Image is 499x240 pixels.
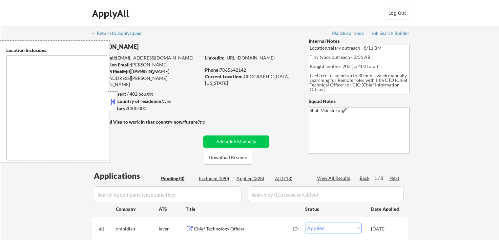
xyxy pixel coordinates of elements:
div: Mailslurp Inbox [332,31,364,36]
a: ← Return to /applysquad [91,31,148,37]
strong: LinkedIn: [205,55,224,60]
button: Add a Job Manually [203,135,269,148]
div: [PERSON_NAME][EMAIL_ADDRESS][PERSON_NAME][DOMAIN_NAME] [92,68,201,88]
div: [EMAIL_ADDRESS][DOMAIN_NAME] [92,55,201,61]
div: Squad Notes [309,98,410,105]
div: [GEOGRAPHIC_DATA], [US_STATE] [205,73,298,86]
div: $300,000 [92,105,201,112]
button: Log Out [384,7,410,20]
div: Job Search Builder [371,31,410,36]
div: [DATE] [371,226,400,232]
div: All (718) [275,175,308,182]
div: no [200,119,219,125]
a: [URL][DOMAIN_NAME] [225,55,275,60]
div: Next [389,175,400,181]
div: 328 sent / 402 bought [92,91,201,97]
div: 7065642142 [205,67,298,73]
div: Back [360,175,370,181]
div: Excluded (390) [199,175,232,182]
strong: Can work in country of residence?: [92,98,164,104]
div: omnidian [116,226,159,232]
div: [PERSON_NAME] [92,43,227,51]
div: #1 [99,226,111,232]
div: Status [305,203,362,215]
div: Pending (0) [161,175,194,182]
div: yes [92,98,199,105]
div: Location Inclusions: [6,47,107,54]
div: [PERSON_NAME][EMAIL_ADDRESS][DOMAIN_NAME] [92,61,201,74]
input: Search by title (case sensitive) [248,186,404,202]
strong: Current Location: [205,74,242,79]
div: Date Applied [371,206,400,212]
a: Job Search Builder [371,31,410,37]
div: Internal Notes [309,38,410,44]
strong: Will need Visa to work in that country now/future?: [92,119,201,125]
div: ← Return to /applysquad [91,31,148,36]
div: Applications [94,172,159,180]
div: 1 / 8 [374,175,389,181]
strong: Phone: [205,67,220,73]
div: JD [292,223,299,234]
div: Applied (328) [237,175,269,182]
div: Title [186,206,299,212]
input: Search by company (case sensitive) [94,186,241,202]
div: ATS [159,206,186,212]
div: Company [116,206,159,212]
a: Mailslurp Inbox [332,31,364,37]
div: ApplyAll [92,8,131,19]
div: lever [159,226,186,232]
div: View All Results [317,175,352,181]
div: Chief Technology Officer [194,226,293,232]
button: Download Resume [204,150,252,165]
